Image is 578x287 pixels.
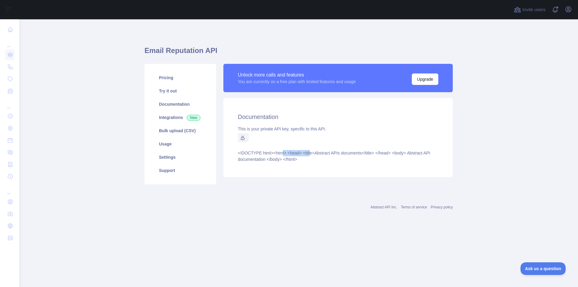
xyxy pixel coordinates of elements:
a: Terms of service [401,205,427,209]
div: This is your private API key, specific to this API. [238,126,438,132]
div: ... [5,36,14,48]
a: Settings [152,151,209,164]
div: Unlock more calls and features [238,71,356,79]
a: Integrations New [152,111,209,124]
span: New [187,115,200,121]
h1: Email Reputation API [144,46,453,60]
article: <!DOCTYPE html> <html> <head> <title>Abstract APIs documents</title> </head> <body> Abstract API ... [238,150,438,163]
button: Upgrade [412,73,438,85]
a: Pricing [152,71,209,84]
a: Try it out [152,84,209,98]
a: Privacy policy [431,205,453,209]
iframe: Toggle Customer Support [521,262,566,275]
a: Support [152,164,209,177]
div: You are currently on a free plan with limited features and usage [238,79,356,85]
a: Documentation [152,98,209,111]
h2: Documentation [238,113,438,121]
button: Invite users [513,5,547,14]
a: Usage [152,137,209,151]
a: Abstract API Inc. [371,205,397,209]
a: Bulk upload (CSV) [152,124,209,137]
span: Invite users [522,6,545,13]
div: ... [5,183,14,195]
div: ... [5,98,14,110]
